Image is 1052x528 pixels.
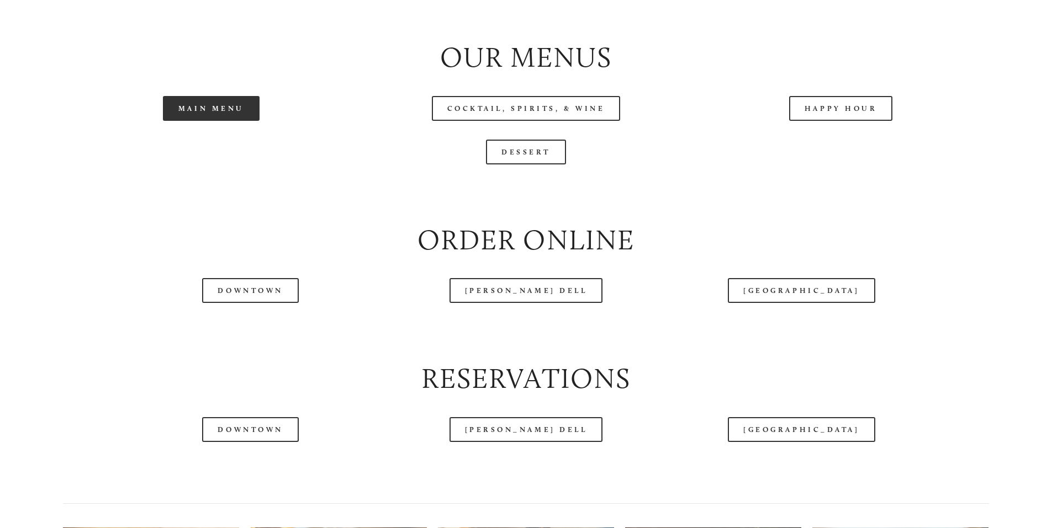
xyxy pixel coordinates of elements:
[789,96,893,121] a: Happy Hour
[202,278,298,303] a: Downtown
[450,417,603,442] a: [PERSON_NAME] Dell
[63,221,988,260] h2: Order Online
[63,359,988,398] h2: Reservations
[202,417,298,442] a: Downtown
[31,4,87,59] img: Amaro's Table
[450,278,603,303] a: [PERSON_NAME] Dell
[486,140,566,164] a: Dessert
[728,278,875,303] a: [GEOGRAPHIC_DATA]
[728,417,875,442] a: [GEOGRAPHIC_DATA]
[163,96,260,121] a: Main Menu
[432,96,621,121] a: Cocktail, Spirits, & Wine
